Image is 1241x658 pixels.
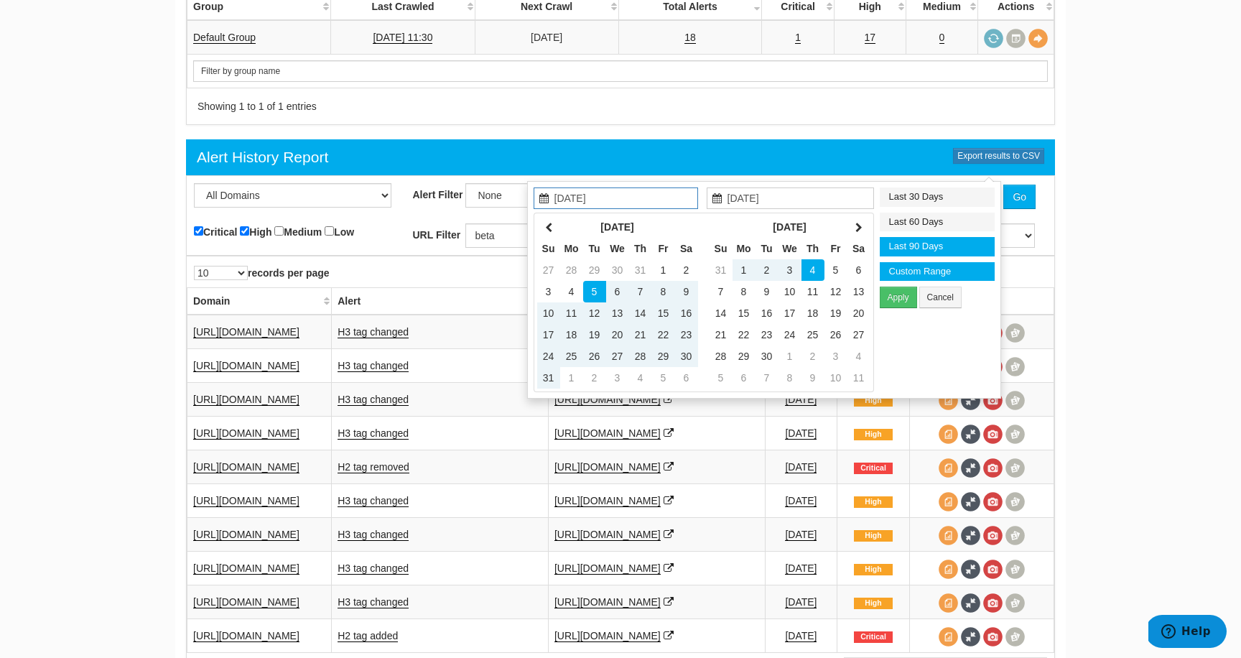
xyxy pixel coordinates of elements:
a: [URL][DOMAIN_NAME] [193,461,299,473]
td: 7 [756,367,778,389]
span: View screenshot [983,458,1003,478]
label: Low [325,223,354,239]
td: 3 [606,367,629,389]
span: High [854,598,893,609]
td: 27 [847,324,870,346]
button: Go [1003,185,1036,209]
th: Su [710,238,733,259]
td: 10 [824,367,847,389]
a: [DATE] 11:30 [373,32,432,44]
a: H3 tag changed [338,427,409,440]
span: Full Source Diff [961,593,980,613]
span: High [854,564,893,575]
input: High [240,226,249,236]
td: 30 [756,346,778,367]
span: View source [939,627,958,647]
span: Compare screenshots [1005,492,1025,511]
th: Alert: activate to sort column ascending [332,288,549,315]
span: Critical [854,463,893,474]
td: 13 [606,302,629,324]
td: 29 [583,259,606,281]
label: Critical [194,223,237,239]
td: 30 [675,346,698,367]
span: Compare screenshots [1005,391,1025,410]
li: Last 90 Days [880,237,995,256]
a: [DATE] [785,529,817,541]
a: [DATE] [785,427,817,440]
td: 29 [652,346,675,367]
td: 3 [537,281,560,302]
a: [URL][DOMAIN_NAME] [193,360,299,372]
td: 16 [756,302,778,324]
td: 5 [710,367,733,389]
td: 5 [652,367,675,389]
span: View screenshot [983,560,1003,579]
td: 22 [733,324,756,346]
td: 17 [778,302,801,324]
td: 2 [675,259,698,281]
span: Critical [854,631,893,643]
a: H3 tag changed [338,562,409,575]
a: 0 [939,32,945,44]
span: High [854,395,893,407]
th: [DATE] [733,216,847,238]
li: Last 30 Days [880,187,995,207]
input: Critical [194,226,203,236]
td: 9 [801,367,824,389]
a: 1 [795,32,801,44]
span: Full Source Diff [961,458,980,478]
td: 26 [824,324,847,346]
a: [URL][DOMAIN_NAME] [193,596,299,608]
td: 11 [847,367,870,389]
span: View screenshot [983,526,1003,545]
a: H3 tag changed [338,529,409,541]
td: 21 [629,324,652,346]
td: 15 [733,302,756,324]
span: View screenshot [983,593,1003,613]
td: 2 [583,367,606,389]
a: [URL][DOMAIN_NAME] [554,461,661,473]
span: Compare screenshots [1005,627,1025,647]
span: Compare screenshots [1005,323,1025,343]
a: Default Group [193,32,256,44]
th: Sa [847,238,870,259]
div: Showing 1 to 1 of 1 entries [197,99,603,113]
a: [URL][DOMAIN_NAME] [193,394,299,406]
th: Mo [560,238,583,259]
a: [URL][DOMAIN_NAME] [193,630,299,642]
div: Alert History Report [197,147,328,168]
a: 17 [865,32,876,44]
span: View screenshot [983,627,1003,647]
th: Fr [652,238,675,259]
td: 1 [560,367,583,389]
td: 10 [537,302,560,324]
a: [URL][DOMAIN_NAME] [193,529,299,541]
td: 28 [560,259,583,281]
td: 26 [583,346,606,367]
td: 16 [675,302,698,324]
td: 19 [583,324,606,346]
td: 23 [675,324,698,346]
li: Last 60 Days [880,213,995,232]
td: 9 [675,281,698,302]
a: View Bundle Overview [1028,29,1048,48]
a: [URL][DOMAIN_NAME] [554,394,661,406]
td: 25 [801,324,824,346]
span: Compare screenshots [1005,458,1025,478]
a: [URL][DOMAIN_NAME] [193,562,299,575]
th: We [778,238,801,259]
td: 22 [652,324,675,346]
td: 29 [733,346,756,367]
td: 20 [606,324,629,346]
span: View source [939,560,958,579]
td: 8 [652,281,675,302]
span: View screenshot [983,492,1003,511]
label: Medium [274,223,322,239]
a: [DATE] [785,596,817,608]
span: High [854,496,893,508]
a: 18 [684,32,696,44]
td: 1 [733,259,756,281]
a: H3 tag changed [338,360,409,372]
a: [DATE] [785,461,817,473]
label: URL Filter [413,228,463,242]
